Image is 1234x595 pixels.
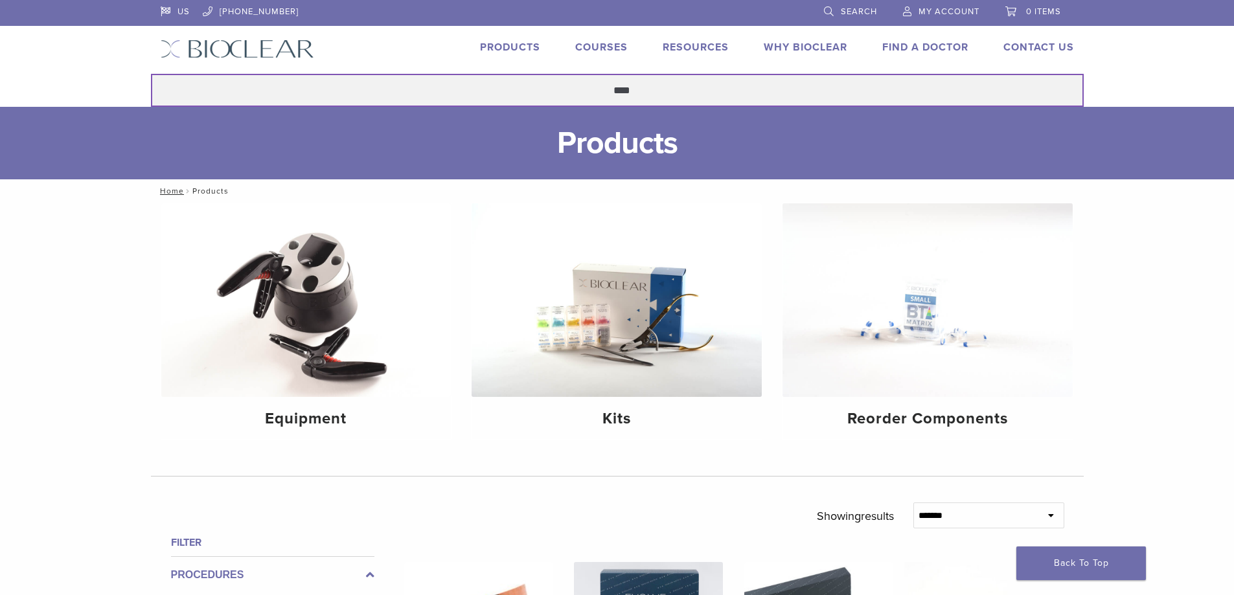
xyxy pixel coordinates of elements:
a: Contact Us [1003,41,1074,54]
h4: Reorder Components [793,407,1062,431]
span: Search [841,6,877,17]
img: Equipment [161,203,451,397]
label: Procedures [171,567,374,583]
span: My Account [919,6,979,17]
a: Courses [575,41,628,54]
h4: Equipment [172,407,441,431]
img: Reorder Components [783,203,1073,397]
span: / [184,188,192,194]
a: Equipment [161,203,451,439]
a: Home [156,186,184,196]
span: 0 items [1026,6,1061,17]
a: Resources [663,41,729,54]
img: Bioclear [161,39,314,58]
a: Reorder Components [783,203,1073,439]
a: Products [480,41,540,54]
a: Why Bioclear [764,41,847,54]
a: Kits [472,203,762,439]
a: Find A Doctor [882,41,968,54]
h4: Filter [171,535,374,550]
a: Back To Top [1016,546,1146,580]
h4: Kits [482,407,751,431]
img: Kits [472,203,762,397]
nav: Products [151,179,1084,203]
p: Showing results [817,502,894,530]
